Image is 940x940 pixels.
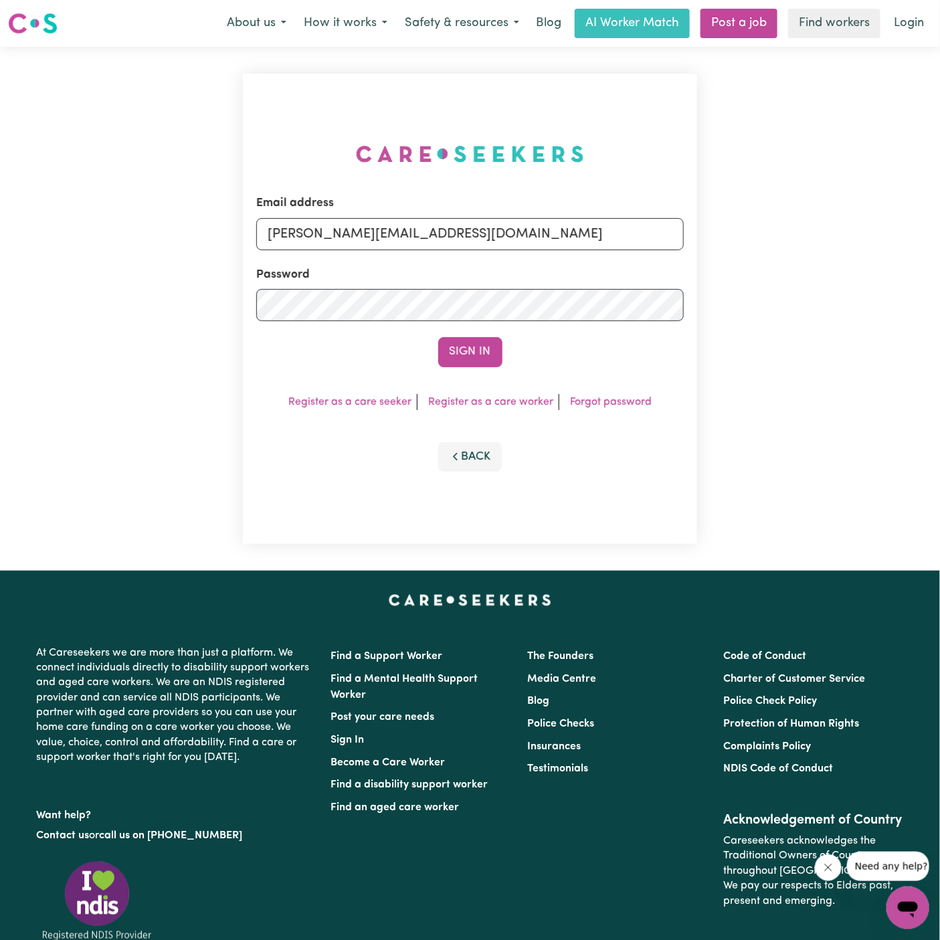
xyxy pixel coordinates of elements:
label: Email address [256,195,334,212]
label: Password [256,266,310,284]
a: Find an aged care worker [331,802,460,813]
a: The Founders [527,651,593,662]
a: Charter of Customer Service [723,674,865,684]
a: Post your care needs [331,712,435,723]
a: Register as a care seeker [288,397,411,407]
a: Police Checks [527,719,594,729]
a: Register as a care worker [428,397,553,407]
button: How it works [295,9,396,37]
a: call us on [PHONE_NUMBER] [100,830,243,841]
a: NDIS Code of Conduct [723,763,833,774]
a: Blog [528,9,569,38]
a: Find a disability support worker [331,779,488,790]
a: Protection of Human Rights [723,719,859,729]
a: Complaints Policy [723,741,811,752]
a: Find a Mental Health Support Worker [331,674,478,700]
button: Safety & resources [396,9,528,37]
a: Sign In [331,735,365,745]
a: Insurances [527,741,581,752]
iframe: Message from company [847,852,929,881]
a: Media Centre [527,674,596,684]
p: Careseekers acknowledges the Traditional Owners of Country throughout [GEOGRAPHIC_DATA]. We pay o... [723,828,903,914]
a: Find a Support Worker [331,651,443,662]
a: Testimonials [527,763,588,774]
a: Code of Conduct [723,651,806,662]
a: Login [886,9,932,38]
a: Blog [527,696,549,707]
a: Police Check Policy [723,696,817,707]
button: Back [438,442,502,472]
p: At Careseekers we are more than just a platform. We connect individuals directly to disability su... [37,640,315,771]
a: AI Worker Match [575,9,690,38]
a: Become a Care Worker [331,757,446,768]
h2: Acknowledgement of Country [723,812,903,828]
a: Post a job [700,9,777,38]
p: or [37,823,315,848]
button: Sign In [438,337,502,367]
a: Find workers [788,9,880,38]
iframe: Button to launch messaging window [886,886,929,929]
iframe: Close message [815,854,842,881]
input: Email address [256,218,684,250]
button: About us [218,9,295,37]
img: Careseekers logo [8,11,58,35]
p: Want help? [37,803,315,823]
a: Careseekers logo [8,8,58,39]
a: Forgot password [570,397,652,407]
a: Contact us [37,830,90,841]
a: Careseekers home page [389,595,551,605]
